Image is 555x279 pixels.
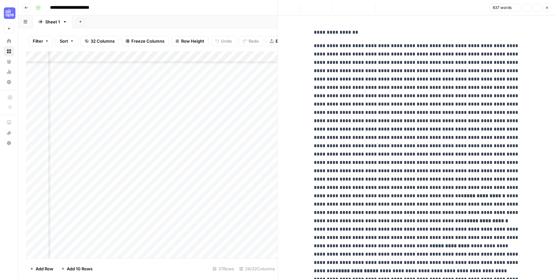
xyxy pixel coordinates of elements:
[81,36,119,46] button: 32 Columns
[131,38,164,44] span: Freeze Columns
[171,36,208,46] button: Row Height
[4,138,14,148] button: Help + Support
[4,46,14,56] a: Browse
[4,36,14,46] a: Home
[237,264,277,274] div: 26/32 Columns
[210,264,237,274] div: 37 Rows
[33,15,73,28] a: Sheet 1
[33,38,43,44] span: Filter
[4,117,14,128] a: AirOps Academy
[249,38,259,44] span: Redo
[57,264,96,274] button: Add 10 Rows
[67,266,92,272] span: Add 10 Rows
[4,77,14,87] a: Settings
[490,4,520,12] button: 837 words
[4,5,14,21] button: Workspace: Cohort 4
[91,38,115,44] span: 32 Columns
[60,38,68,44] span: Sort
[4,56,14,67] a: Your Data
[493,5,512,11] span: 837 words
[29,36,53,46] button: Filter
[121,36,169,46] button: Freeze Columns
[266,36,303,46] button: Export CSV
[36,266,53,272] span: Add Row
[4,128,14,138] button: What's new?
[239,36,263,46] button: Redo
[26,264,57,274] button: Add Row
[181,38,204,44] span: Row Height
[45,19,60,25] div: Sheet 1
[221,38,232,44] span: Undo
[211,36,236,46] button: Undo
[4,67,14,77] a: Usage
[56,36,78,46] button: Sort
[4,7,15,19] img: Cohort 4 Logo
